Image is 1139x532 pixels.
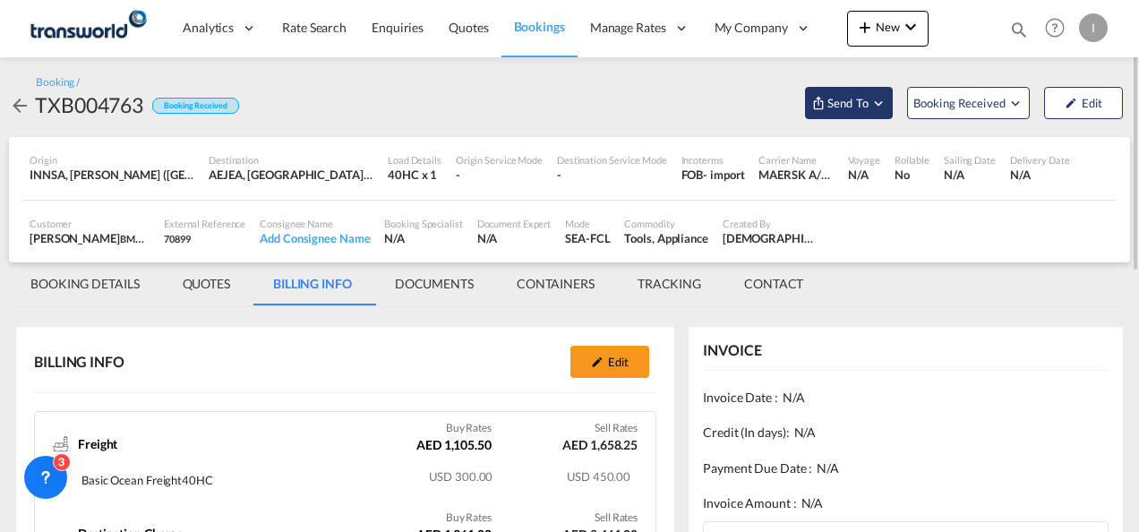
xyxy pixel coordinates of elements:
md-tab-item: CONTAINERS [495,262,616,305]
span: Send To [826,94,870,112]
div: AED 1,658.25 [562,436,638,459]
span: USD 300.00 [429,469,492,484]
button: icon-plus 400-fgNewicon-chevron-down [847,11,929,47]
div: INNSA, Jawaharlal Nehru (Nhava Sheva), India, Indian Subcontinent, Asia Pacific [30,167,194,183]
div: Document Expert [477,217,552,230]
span: Basic Ocean Freight40HC [81,473,213,487]
div: Origin [30,153,194,167]
span: Analytics [183,19,234,37]
span: USD 450.00 [567,469,630,484]
span: N/A [817,459,839,477]
div: Load Details [388,153,441,167]
span: Quotes [449,20,488,35]
label: Sell Rates [595,421,638,436]
div: Booking Received [152,98,238,115]
div: N/A [848,167,879,183]
label: Sell Rates [595,511,638,526]
div: BILLING INFO [34,352,124,372]
span: Enquiries [372,20,424,35]
div: I [1079,13,1108,42]
div: N/A [384,230,462,246]
div: Add Consignee Name [260,230,370,246]
md-icon: icon-magnify [1009,20,1029,39]
label: Buy Rates [446,421,492,436]
div: Destination [209,153,373,167]
div: Mode [565,217,610,230]
span: Help [1040,13,1070,43]
div: Destination Service Mode [557,153,667,167]
div: N/A [944,167,996,183]
span: Bookings [514,19,565,34]
span: N/A [801,494,824,512]
span: Booking Received [913,94,1007,112]
div: Help [1040,13,1079,45]
button: icon-pencilEdit [1044,87,1123,119]
md-tab-item: BILLING INFO [252,262,373,305]
span: N/A [783,389,805,407]
div: AED 1,105.50 [416,436,492,459]
md-tab-item: CONTACT [723,262,825,305]
button: Open demo menu [805,87,893,119]
span: BMA INTERNATIONAL FZE [120,231,239,245]
div: N/A [1010,167,1070,183]
div: Irishi Kiran [723,230,816,246]
div: Credit (In days): [703,415,1109,450]
md-icon: icon-plus 400-fg [854,16,876,38]
div: FOB [681,167,704,183]
div: TXB004763 [35,90,143,119]
img: f753ae806dec11f0841701cdfdf085c0.png [27,8,148,48]
div: - import [703,167,744,183]
span: My Company [715,19,788,37]
md-icon: icon-pencil [1065,97,1077,109]
div: No [895,167,929,183]
span: Freight [78,435,117,453]
span: 70899 [164,233,191,245]
md-icon: icon-pencil [591,356,604,368]
div: Consignee Name [260,217,370,230]
div: Origin Service Mode [456,153,543,167]
div: Booking / [36,75,80,90]
div: 40HC x 1 [388,167,441,183]
md-tab-item: QUOTES [161,262,252,305]
div: Voyage [848,153,879,167]
span: Manage Rates [590,19,666,37]
div: INVOICE [703,340,761,360]
div: MAERSK A/S / TDWC-DUBAI [758,167,834,183]
div: - [456,167,543,183]
div: Rollable [895,153,929,167]
md-icon: icon-chevron-down [900,16,921,38]
div: icon-arrow-left [9,90,35,119]
div: Delivery Date [1010,153,1070,167]
body: Editor, editor2 [18,18,311,37]
md-tab-item: DOCUMENTS [373,262,495,305]
div: N/A [477,230,552,246]
div: Customer [30,217,150,230]
div: SEA-FCL [565,230,610,246]
div: Incoterms [681,153,745,167]
md-tab-item: TRACKING [616,262,723,305]
div: External Reference [164,217,245,230]
span: N/A [794,424,817,442]
div: Invoice Amount : [703,485,1109,521]
div: AEJEA, Jebel Ali, United Arab Emirates, Middle East, Middle East [209,167,373,183]
div: Carrier Name [758,153,834,167]
div: - [557,167,667,183]
md-pagination-wrapper: Use the left and right arrow keys to navigate between tabs [9,262,825,305]
button: Open demo menu [907,87,1030,119]
label: Buy Rates [446,511,492,526]
div: Payment Due Date : [703,450,1109,486]
div: icon-magnify [1009,20,1029,47]
div: Created By [723,217,816,230]
span: Rate Search [282,20,347,35]
button: icon-pencilEdit [570,346,649,378]
div: Commodity [624,217,707,230]
md-tab-item: BOOKING DETAILS [9,262,161,305]
span: New [854,20,921,34]
md-icon: icon-arrow-left [9,95,30,116]
div: Booking Specialist [384,217,462,230]
div: Invoice Date : [703,380,1109,416]
div: [PERSON_NAME] [30,230,150,246]
div: Tools, Appliance [624,230,707,246]
div: Sailing Date [944,153,996,167]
